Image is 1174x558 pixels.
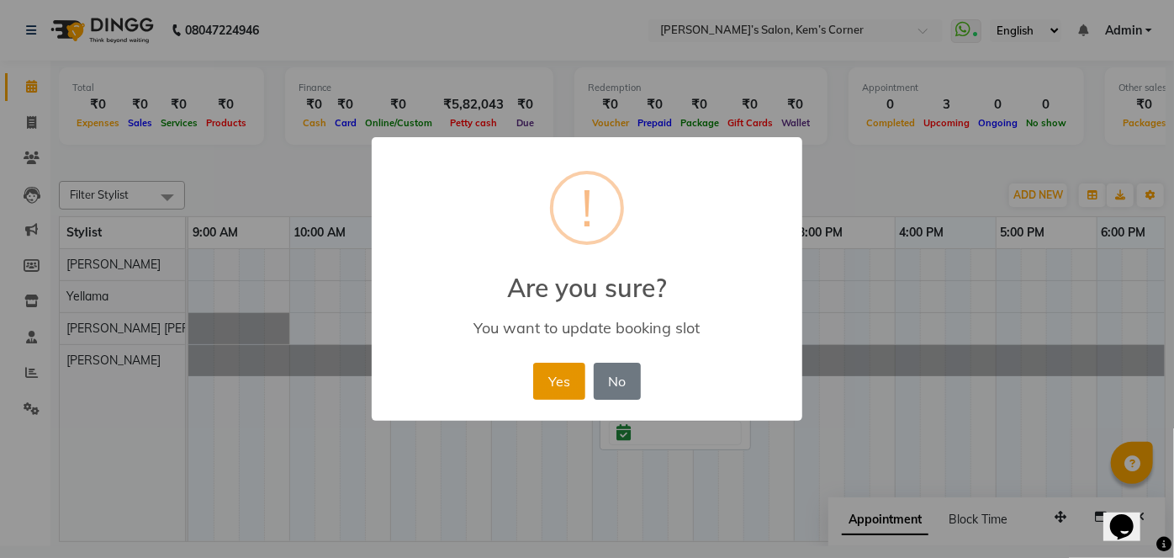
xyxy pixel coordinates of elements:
[372,252,802,303] h2: Are you sure?
[1103,491,1157,541] iframe: chat widget
[594,363,641,400] button: No
[581,174,593,242] div: !
[396,318,778,337] div: You want to update booking slot
[533,363,584,400] button: Yes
